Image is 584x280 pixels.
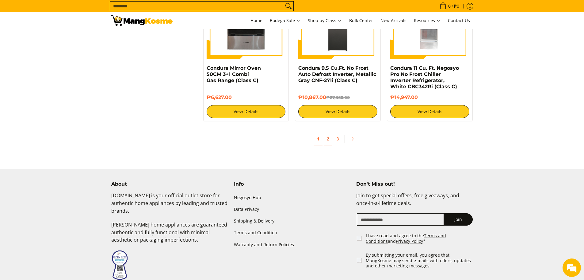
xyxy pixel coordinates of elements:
span: Shop by Class [308,17,342,25]
ul: Pagination [200,131,476,150]
a: Bulk Center [346,12,376,29]
a: Condura Mirror Oven 50CM 3+1 Combi Gas Range (Class C) [207,65,261,83]
label: By submitting your email, you agree that MangKosme may send e-mails with offers, updates and othe... [366,252,473,269]
a: Terms and Condition [234,227,350,239]
h6: ₱6,627.00 [207,94,286,101]
a: Data Privacy [234,204,350,215]
a: 1 [314,133,323,145]
span: • [438,3,461,10]
a: Negosyo Hub [234,192,350,203]
span: · [332,136,334,142]
a: Shop by Class [305,12,345,29]
button: Search [284,2,293,11]
span: New Arrivals [380,18,407,23]
a: Resources [411,12,444,29]
span: 0 [447,4,452,8]
p: Join to get special offers, free giveaways, and once-in-a-lifetime deals. [356,192,473,213]
span: Resources [414,17,441,25]
a: View Details [390,105,469,118]
a: Condura 11 Cu. Ft. Negosyo Pro No Frost Chiller Inverter Refrigerator, White CBC342Ri (Class C) [390,65,459,89]
a: View Details [207,105,286,118]
p: [DOMAIN_NAME] is your official outlet store for authentic home appliances by leading and trusted ... [111,192,228,221]
nav: Main Menu [179,12,473,29]
del: ₱27,860.00 [326,95,350,100]
img: Class C Home &amp; Business Appliances: Up to 70% Off l Mang Kosme [111,15,173,26]
p: [PERSON_NAME] home appliances are guaranteed authentic and fully functional with minimal aestheti... [111,221,228,250]
a: Shipping & Delivery [234,215,350,227]
span: Bodega Sale [270,17,300,25]
h4: Don't Miss out! [356,181,473,187]
h6: ₱14,947.00 [390,94,469,101]
label: I have read and agree to the and * [366,233,473,244]
span: Contact Us [448,18,470,23]
a: New Arrivals [377,12,410,29]
h4: Info [234,181,350,187]
a: Condura 9.5 Cu.Ft. No Frost Auto Defrost Inverter, Metallic Gray CNF-271i (Class C) [298,65,376,83]
a: 2 [324,133,332,145]
a: Contact Us [445,12,473,29]
a: Terms and Conditions [366,233,446,244]
a: Privacy Policy [396,238,423,244]
button: Join [444,213,473,226]
span: Bulk Center [349,18,373,23]
span: · [323,136,324,142]
a: View Details [298,105,377,118]
span: Home [250,18,262,23]
h4: About [111,181,228,187]
h6: ₱10,867.00 [298,94,377,101]
a: Bodega Sale [267,12,303,29]
a: Warranty and Return Policies [234,239,350,250]
a: Home [247,12,265,29]
a: 3 [334,133,342,145]
span: ₱0 [453,4,460,8]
